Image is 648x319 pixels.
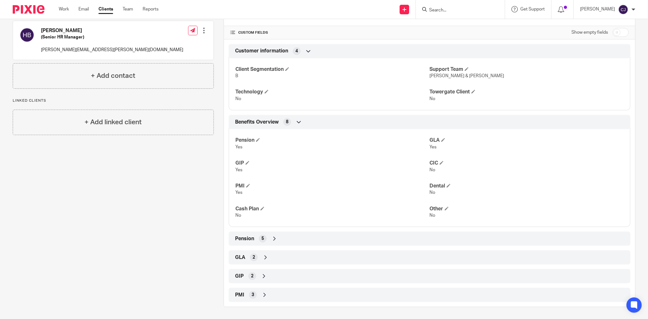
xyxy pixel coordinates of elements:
[235,119,279,126] span: Benefits Overview
[91,71,135,81] h4: + Add contact
[41,47,183,53] p: [PERSON_NAME][EMAIL_ADDRESS][PERSON_NAME][DOMAIN_NAME]
[235,190,242,195] span: Yes
[286,119,288,125] span: 8
[235,213,241,218] span: No
[429,160,624,166] h4: CIC
[78,6,89,12] a: Email
[252,292,254,298] span: 3
[98,6,113,12] a: Clients
[13,98,214,103] p: Linked clients
[618,4,628,15] img: svg%3E
[429,213,435,218] span: No
[230,30,429,35] h4: CUSTOM FIELDS
[251,273,253,279] span: 2
[59,6,69,12] a: Work
[429,8,486,13] input: Search
[235,235,254,242] span: Pension
[520,7,545,11] span: Get Support
[235,168,242,172] span: Yes
[429,168,435,172] span: No
[235,97,241,101] span: No
[41,27,183,34] h4: [PERSON_NAME]
[429,97,435,101] span: No
[235,273,244,280] span: GIP
[580,6,615,12] p: [PERSON_NAME]
[261,235,264,242] span: 5
[429,145,436,149] span: Yes
[235,145,242,149] span: Yes
[429,89,624,95] h4: Towergate Client
[235,89,429,95] h4: Technology
[143,6,159,12] a: Reports
[295,48,298,54] span: 4
[235,74,238,78] span: B
[123,6,133,12] a: Team
[235,137,429,144] h4: Pension
[235,254,245,261] span: GLA
[429,206,624,212] h4: Other
[235,160,429,166] h4: GIP
[41,34,183,40] h5: (Senior HR Manager)
[429,74,504,78] span: [PERSON_NAME] & [PERSON_NAME]
[429,183,624,189] h4: Dental
[235,206,429,212] h4: Cash Plan
[235,48,288,54] span: Customer information
[571,29,608,36] label: Show empty fields
[429,190,435,195] span: No
[253,254,255,261] span: 2
[235,292,244,298] span: PMI
[429,66,624,73] h4: Support Team
[235,183,429,189] h4: PMI
[19,27,35,43] img: svg%3E
[429,137,624,144] h4: GLA
[235,66,429,73] h4: Client Segmentation
[13,5,44,14] img: Pixie
[84,117,142,127] h4: + Add linked client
